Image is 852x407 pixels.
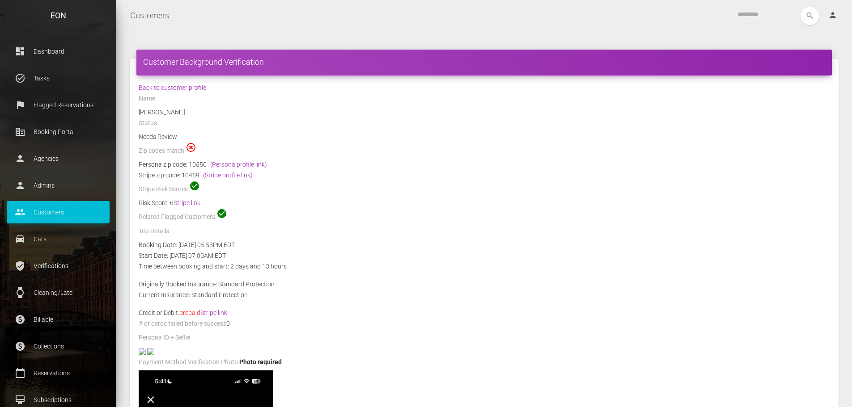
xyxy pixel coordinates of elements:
[7,362,110,384] a: calendar_today Reservations
[13,98,103,112] p: Flagged Reservations
[7,94,110,116] a: flag Flagged Reservations
[139,84,206,91] a: Back to customer profile
[801,7,819,25] button: search
[139,170,830,180] div: Stripe zip code: 10459
[13,366,103,380] p: Reservations
[132,290,836,300] div: Current Insurance: Standard Protection
[7,40,110,63] a: dashboard Dashboard
[13,340,103,353] p: Collections
[186,142,196,153] span: highlight_off
[7,335,110,357] a: paid Collections
[7,121,110,143] a: corporate_fare Booking Portal
[7,201,110,223] a: people Customers
[139,147,184,155] label: Zip codes match
[139,94,155,103] label: Name
[147,348,154,355] img: e04a8d-legacy-shared-us-central1%2Fselfiefile%2Fimage%2F967298592%2Fshrine_processed%2Fd27462c0f9...
[13,71,103,85] p: Tasks
[132,250,836,261] div: Start Date: [DATE] 07:00AM EDT
[132,307,836,318] div: Credit or Debit:
[13,232,103,246] p: Cars
[210,161,267,168] a: (Persona profile link)
[132,318,836,332] div: 0
[132,131,836,142] div: Needs Review
[174,199,200,206] a: Stripe link
[822,7,845,25] a: person
[139,333,190,342] label: Persona ID + Selfie
[7,308,110,331] a: paid Billable
[139,213,215,222] label: Related Flagged Customers
[7,255,110,277] a: verified_user Verifications
[139,358,238,367] label: Payment Method Verification Photo
[139,348,146,355] img: negative-dl-front-photo.jpg
[189,180,200,191] span: check_circle
[13,125,103,138] p: Booking Portal
[132,107,836,117] div: [PERSON_NAME]
[132,261,836,272] div: Time between booking and start: 2 days and 13 hours
[179,309,227,316] span: prepaid
[216,208,227,219] span: check_circle
[7,281,110,304] a: watch Cleaning/Late
[13,45,103,58] p: Dashboard
[139,119,157,128] label: Status
[7,228,110,250] a: drive_eta Cars
[7,174,110,197] a: person Admins
[7,67,110,89] a: task_alt Tasks
[139,227,169,236] label: Trip Details
[13,286,103,299] p: Cleaning/Late
[139,159,830,170] div: Persona zip code: 10550
[13,152,103,165] p: Agencies
[13,259,103,273] p: Verifications
[132,239,836,250] div: Booking Date: [DATE] 05:53PM EDT
[203,172,253,179] a: (Stripe profile link)
[7,147,110,170] a: person Agencies
[200,309,227,316] a: Stripe link
[139,319,226,328] label: # of cards failed before success
[828,11,837,20] i: person
[132,279,836,290] div: Originally Booked Insurance: Standard Protection
[13,313,103,326] p: Billable
[239,358,282,365] span: Photo required
[139,185,188,194] label: Stripe Risk Scores
[139,197,830,208] div: Risk Score: 6
[13,179,103,192] p: Admins
[13,393,103,407] p: Subscriptions
[143,56,825,67] h4: Customer Background Verification
[130,4,169,27] a: Customers
[13,206,103,219] p: Customers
